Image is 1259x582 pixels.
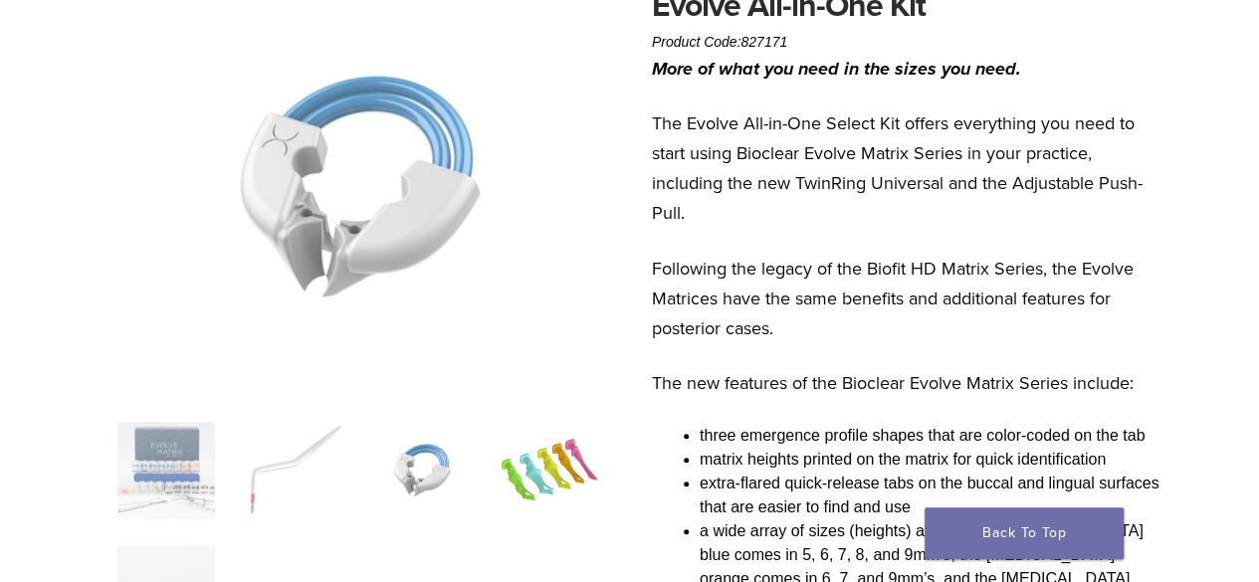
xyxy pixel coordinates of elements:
p: The new features of the Bioclear Evolve Matrix Series include: [652,368,1164,398]
p: The Evolve All-in-One Select Kit offers everything you need to start using Bioclear Evolve Matrix... [652,108,1164,228]
i: More of what you need in the sizes you need. [652,58,1021,80]
img: Evolve All-in-One Kit - Image 3 [373,422,471,519]
li: extra-flared quick-release tabs on the buccal and lingual surfaces that are easier to find and use [700,472,1164,519]
span: 827171 [740,34,787,50]
img: Evolve All-in-One Kit - Image 4 [501,422,598,519]
a: Back To Top [925,507,1124,559]
li: matrix heights printed on the matrix for quick identification [700,448,1164,472]
li: three emergence profile shapes that are color-coded on the tab [700,424,1164,448]
span: Product Code: [652,34,787,50]
p: Following the legacy of the Biofit HD Matrix Series, the Evolve Matrices have the same benefits a... [652,254,1164,343]
img: Evolve All-in-One Kit - Image 2 [245,422,342,519]
img: IMG_0457-scaled-e1745362001290-300x300.jpg [117,422,215,519]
